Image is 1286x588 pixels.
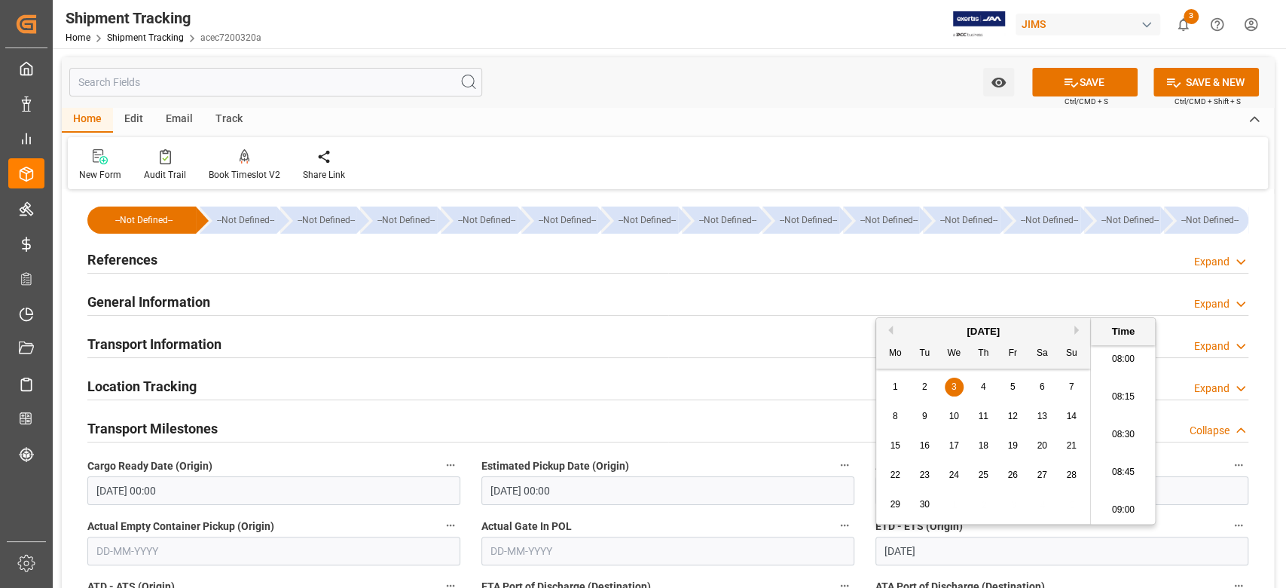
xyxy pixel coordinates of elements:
h2: Transport Information [87,334,221,354]
button: open menu [983,68,1014,96]
input: DD-MM-YYYY HH:MM [875,537,1248,565]
span: 30 [919,499,929,510]
div: --Not Defined-- [938,207,1000,234]
span: 21 [1066,440,1076,451]
div: Choose Sunday, September 7th, 2025 [1062,378,1081,397]
div: Choose Sunday, September 28th, 2025 [1062,466,1081,485]
span: Actual Gate In POL [481,519,572,534]
div: Choose Tuesday, September 23rd, 2025 [915,466,934,485]
span: Cargo Ready Date (Origin) [87,458,212,474]
div: Choose Friday, September 5th, 2025 [1003,378,1022,397]
input: DD-MM-YYYY HH:MM [87,476,460,505]
button: Actual Gate In POL [835,516,854,535]
div: Book Timeslot V2 [209,168,280,182]
div: Choose Monday, September 22nd, 2025 [886,466,905,485]
div: --Not Defined-- [200,207,276,234]
span: Actual Empty Container Pickup (Origin) [87,519,274,534]
span: Ctrl/CMD + S [1065,96,1108,107]
span: 27 [1037,470,1046,480]
div: Choose Wednesday, September 17th, 2025 [945,436,964,455]
div: Th [974,345,993,363]
span: 26 [1007,470,1017,480]
div: --Not Defined-- [87,207,196,234]
div: Home [62,107,113,133]
div: --Not Defined-- [441,207,518,234]
span: 16 [919,440,929,451]
input: Search Fields [69,68,482,96]
span: 5 [1010,381,1016,392]
div: Edit [113,107,154,133]
span: 18 [978,440,988,451]
input: DD-MM-YYYY [481,537,854,565]
li: 08:45 [1091,454,1155,492]
span: 15 [890,440,900,451]
span: Ctrl/CMD + Shift + S [1175,96,1241,107]
span: 1 [893,381,898,392]
span: 6 [1040,381,1045,392]
input: DD-MM-YYYY HH:MM [481,476,854,505]
div: --Not Defined-- [1179,207,1241,234]
input: DD-MM-YYYY [87,537,460,565]
div: --Not Defined-- [536,207,598,234]
span: 11 [978,411,988,421]
span: 8 [893,411,898,421]
div: --Not Defined-- [843,207,920,234]
div: Choose Thursday, September 18th, 2025 [974,436,993,455]
div: New Form [79,168,121,182]
img: Exertis%20JAM%20-%20Email%20Logo.jpg_1722504956.jpg [953,11,1005,38]
span: 20 [1037,440,1046,451]
div: Choose Monday, September 15th, 2025 [886,436,905,455]
span: 29 [890,499,900,510]
h2: General Information [87,292,210,312]
button: ETD - ETS (Origin) [1229,516,1248,535]
div: [DATE] [876,324,1090,339]
div: --Not Defined-- [1164,207,1248,234]
span: 14 [1066,411,1076,421]
span: 12 [1007,411,1017,421]
span: 3 [1184,9,1199,24]
h2: Location Tracking [87,376,197,397]
span: 3 [952,381,957,392]
div: --Not Defined-- [521,207,598,234]
div: month 2025-09 [881,372,1086,519]
button: Cargo Ready Date (Origin) [441,455,460,475]
div: Audit Trail [144,168,186,182]
div: --Not Defined-- [456,207,518,234]
div: Expand [1194,338,1229,354]
div: --Not Defined-- [923,207,1000,234]
a: Shipment Tracking [107,32,184,43]
span: 23 [919,470,929,480]
button: Actual Empty Container Pickup (Origin) [441,516,460,535]
div: --Not Defined-- [682,207,759,234]
button: Next Month [1074,326,1083,335]
div: Choose Friday, September 26th, 2025 [1003,466,1022,485]
div: Choose Friday, September 19th, 2025 [1003,436,1022,455]
div: Choose Tuesday, September 2nd, 2025 [915,378,934,397]
div: --Not Defined-- [762,207,839,234]
span: 7 [1069,381,1074,392]
div: --Not Defined-- [1003,207,1080,234]
span: 17 [948,440,958,451]
div: Choose Sunday, September 14th, 2025 [1062,407,1081,426]
div: Collapse [1190,423,1229,439]
span: 13 [1037,411,1046,421]
div: Choose Tuesday, September 9th, 2025 [915,407,934,426]
div: Choose Saturday, September 20th, 2025 [1033,436,1052,455]
div: Time [1095,324,1151,339]
div: Sa [1033,345,1052,363]
div: Email [154,107,204,133]
div: Choose Friday, September 12th, 2025 [1003,407,1022,426]
div: Shipment Tracking [66,7,261,29]
div: Choose Thursday, September 11th, 2025 [974,407,993,426]
div: Choose Saturday, September 27th, 2025 [1033,466,1052,485]
span: 19 [1007,440,1017,451]
div: --Not Defined-- [375,207,437,234]
div: Choose Wednesday, September 24th, 2025 [945,466,964,485]
div: Choose Thursday, September 25th, 2025 [974,466,993,485]
button: Help Center [1200,8,1234,41]
div: --Not Defined-- [102,207,185,234]
div: --Not Defined-- [616,207,678,234]
a: Home [66,32,90,43]
div: Su [1062,345,1081,363]
div: --Not Defined-- [360,207,437,234]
